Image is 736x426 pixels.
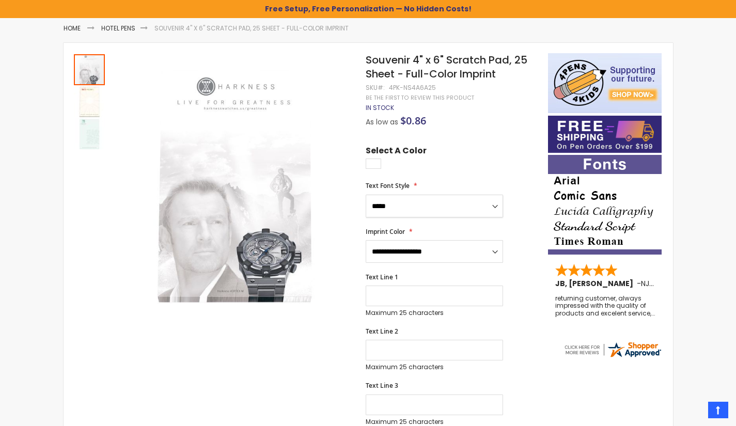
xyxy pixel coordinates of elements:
[154,24,349,33] li: Souvenir 4" x 6" Scratch Pad, 25 Sheet - Full-Color Imprint
[637,278,727,289] span: - ,
[74,53,106,85] div: Souvenir 4" x 6" Scratch Pad, 25 Sheet - Full-Color Imprint
[548,116,662,153] img: Free shipping on orders over $199
[74,85,106,117] div: Souvenir 4" x 6" Scratch Pad, 25 Sheet - Full-Color Imprint
[563,340,662,359] img: 4pens.com widget logo
[563,352,662,361] a: 4pens.com certificate URL
[366,159,381,169] div: White
[641,278,654,289] span: NJ
[366,327,398,336] span: Text Line 2
[366,117,398,127] span: As low as
[366,418,503,426] p: Maximum 25 characters
[555,278,637,289] span: JB, [PERSON_NAME]
[116,68,352,304] img: Souvenir 4" x 6" Scratch Pad, 25 Sheet - Full-Color Imprint
[400,114,426,128] span: $0.86
[366,181,410,190] span: Text Font Style
[366,145,427,159] span: Select A Color
[74,117,105,149] div: Souvenir 4" x 6" Scratch Pad, 25 Sheet - Full-Color Imprint
[366,381,398,390] span: Text Line 3
[708,402,728,418] a: Top
[74,118,105,149] img: Souvenir 4" x 6" Scratch Pad, 25 Sheet - Full-Color Imprint
[101,24,135,33] a: Hotel Pens​
[366,94,474,102] a: Be the first to review this product
[64,24,81,33] a: Home
[389,84,436,92] div: 4PK-NS4A6A25
[366,103,394,112] span: In stock
[555,295,655,317] div: returning customer, always impressed with the quality of products and excelent service, will retu...
[366,227,405,236] span: Imprint Color
[548,155,662,255] img: font-personalization-examples
[366,273,398,281] span: Text Line 1
[366,104,394,112] div: Availability
[366,83,385,92] strong: SKU
[366,53,527,81] span: Souvenir 4" x 6" Scratch Pad, 25 Sheet - Full-Color Imprint
[366,309,503,317] p: Maximum 25 characters
[366,363,503,371] p: Maximum 25 characters
[74,86,105,117] img: Souvenir 4" x 6" Scratch Pad, 25 Sheet - Full-Color Imprint
[548,53,662,113] img: 4pens 4 kids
